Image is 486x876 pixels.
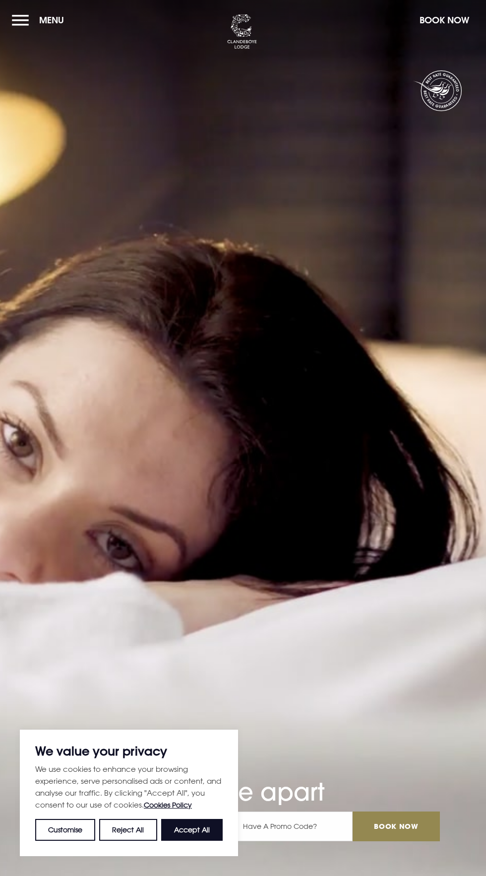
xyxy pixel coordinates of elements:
[35,763,223,811] p: We use cookies to enhance your browsing experience, serve personalised ads or content, and analys...
[99,819,157,841] button: Reject All
[235,812,353,841] input: Have A Promo Code?
[415,9,474,31] button: Book Now
[144,801,192,809] a: Cookies Policy
[46,725,440,807] h1: A place apart
[35,819,95,841] button: Customise
[20,730,238,856] div: We value your privacy
[39,14,64,26] span: Menu
[35,745,223,757] p: We value your privacy
[161,819,223,841] button: Accept All
[227,14,257,49] img: Clandeboye Lodge
[12,9,69,31] button: Menu
[353,812,440,841] input: Book Now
